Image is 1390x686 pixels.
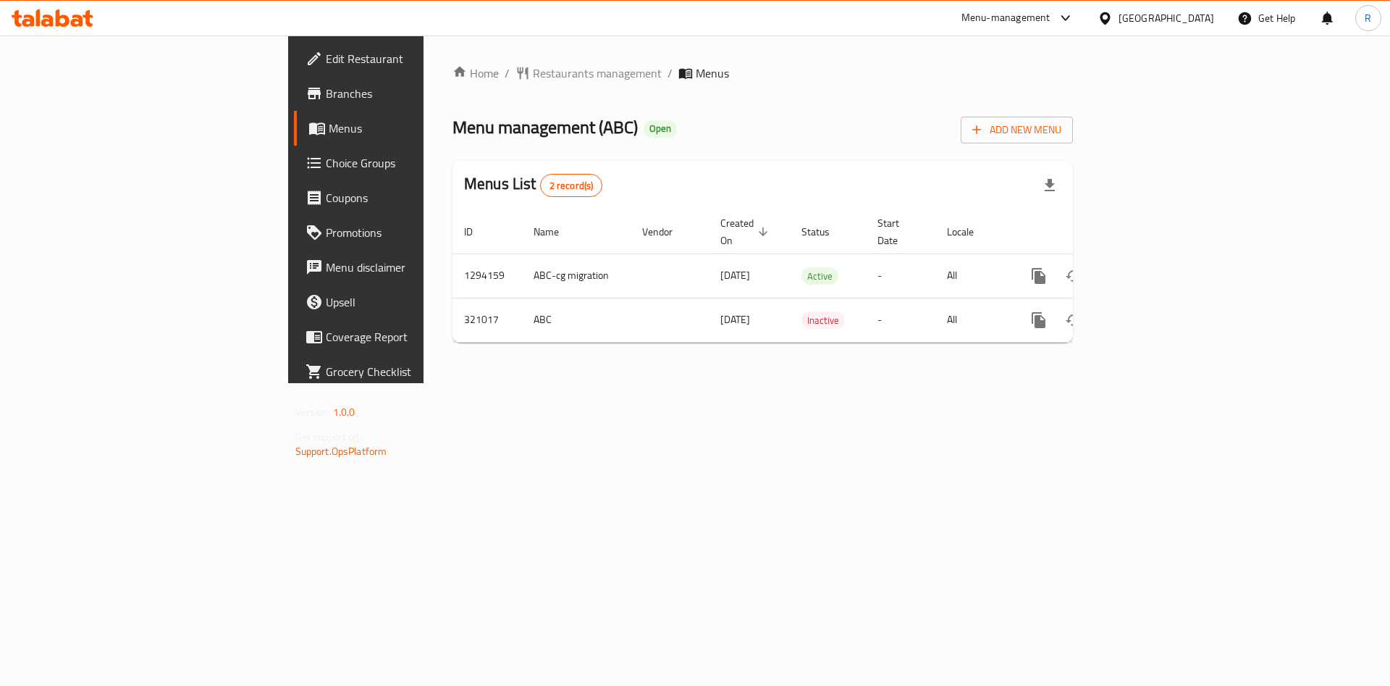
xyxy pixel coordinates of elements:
[326,259,509,276] span: Menu disclaimer
[452,210,1172,343] table: enhanced table
[1032,168,1067,203] div: Export file
[326,363,509,380] span: Grocery Checklist
[294,319,521,354] a: Coverage Report
[452,64,1073,82] nav: breadcrumb
[935,254,1010,298] td: All
[464,173,602,197] h2: Menus List
[333,403,355,422] span: 1.0.0
[534,223,578,240] span: Name
[801,223,848,240] span: Status
[294,250,521,285] a: Menu disclaimer
[326,328,509,346] span: Coverage Report
[961,117,1073,143] button: Add New Menu
[935,298,1010,342] td: All
[294,285,521,319] a: Upsell
[696,64,729,82] span: Menus
[326,85,509,102] span: Branches
[1022,303,1056,338] button: more
[295,442,387,461] a: Support.OpsPlatform
[294,41,521,76] a: Edit Restaurant
[866,254,935,298] td: -
[329,120,509,137] span: Menus
[801,312,845,329] span: Inactive
[947,223,993,240] span: Locale
[961,9,1050,27] div: Menu-management
[1365,10,1371,26] span: R
[801,268,838,285] span: Active
[720,310,750,329] span: [DATE]
[642,223,691,240] span: Vendor
[1010,210,1172,254] th: Actions
[326,154,509,172] span: Choice Groups
[533,64,662,82] span: Restaurants management
[540,174,603,197] div: Total records count
[326,224,509,241] span: Promotions
[294,111,521,146] a: Menus
[326,293,509,311] span: Upsell
[644,120,677,138] div: Open
[295,427,362,446] span: Get support on:
[644,122,677,135] span: Open
[464,223,492,240] span: ID
[1056,259,1091,293] button: Change Status
[1119,10,1214,26] div: [GEOGRAPHIC_DATA]
[801,311,845,329] div: Inactive
[515,64,662,82] a: Restaurants management
[866,298,935,342] td: -
[541,179,602,193] span: 2 record(s)
[720,266,750,285] span: [DATE]
[326,189,509,206] span: Coupons
[720,214,772,249] span: Created On
[294,215,521,250] a: Promotions
[801,267,838,285] div: Active
[294,354,521,389] a: Grocery Checklist
[877,214,918,249] span: Start Date
[972,121,1061,139] span: Add New Menu
[1022,259,1056,293] button: more
[452,111,638,143] span: Menu management ( ABC )
[522,298,631,342] td: ABC
[522,254,631,298] td: ABC-cg migration
[1056,303,1091,338] button: Change Status
[294,180,521,215] a: Coupons
[667,64,673,82] li: /
[295,403,331,422] span: Version:
[294,76,521,111] a: Branches
[294,146,521,180] a: Choice Groups
[326,50,509,67] span: Edit Restaurant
